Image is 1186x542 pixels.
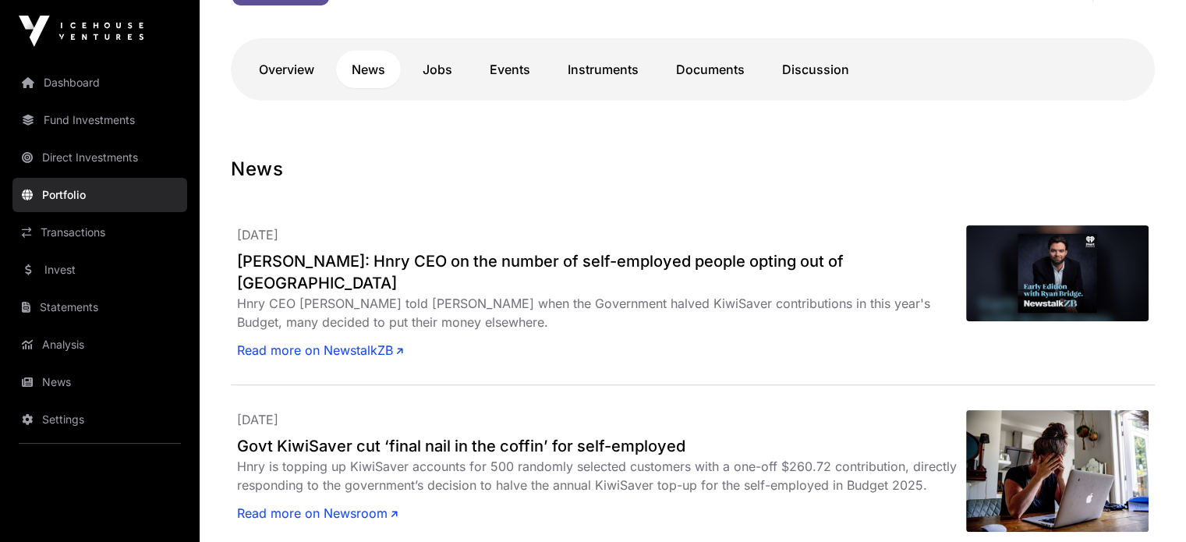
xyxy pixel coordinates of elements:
[231,157,1155,182] h1: News
[237,225,966,244] p: [DATE]
[237,457,966,494] div: Hnry is topping up KiwiSaver accounts for 500 randomly selected customers with a one-off $260.72 ...
[552,51,654,88] a: Instruments
[12,290,187,324] a: Statements
[12,140,187,175] a: Direct Investments
[766,51,865,88] a: Discussion
[12,328,187,362] a: Analysis
[243,51,330,88] a: Overview
[12,402,187,437] a: Settings
[12,103,187,137] a: Fund Investments
[12,365,187,399] a: News
[966,410,1149,532] img: GettyImages-1216299239-scaled.jpg
[12,66,187,100] a: Dashboard
[237,435,966,457] a: Govt KiwiSaver cut ‘final nail in the coffin’ for self-employed
[19,16,143,47] img: Icehouse Ventures Logo
[237,341,403,360] a: Read more on NewstalkZB
[12,253,187,287] a: Invest
[966,225,1149,321] img: image.jpg
[336,51,401,88] a: News
[237,410,966,429] p: [DATE]
[237,250,966,294] a: [PERSON_NAME]: Hnry CEO on the number of self-employed people opting out of [GEOGRAPHIC_DATA]
[12,215,187,250] a: Transactions
[660,51,760,88] a: Documents
[237,294,966,331] div: Hnry CEO [PERSON_NAME] told [PERSON_NAME] when the Government halved KiwiSaver contributions in t...
[12,178,187,212] a: Portfolio
[237,504,398,523] a: Read more on Newsroom
[474,51,546,88] a: Events
[243,51,1142,88] nav: Tabs
[407,51,468,88] a: Jobs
